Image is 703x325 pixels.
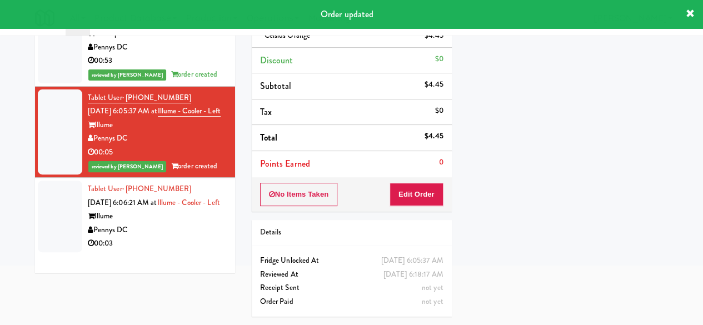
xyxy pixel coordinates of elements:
[88,197,157,208] span: [DATE] 6:06:21 AM at
[88,54,227,68] div: 00:53
[88,237,227,251] div: 00:03
[422,282,443,293] span: not yet
[158,106,221,117] a: Illume - Cooler - Left
[88,209,227,223] div: Illume
[435,52,443,66] div: $0
[260,183,338,206] button: No Items Taken
[260,131,278,144] span: Total
[260,106,272,118] span: Tax
[157,197,220,208] a: Illume - Cooler - Left
[88,183,192,194] a: Tablet User· [PHONE_NUMBER]
[383,268,443,282] div: [DATE] 6:18:17 AM
[35,87,235,178] li: Tablet User· [PHONE_NUMBER][DATE] 6:05:37 AM atIllume - Cooler - LeftIllumePennys DC00:05reviewed...
[435,104,443,118] div: $0
[88,118,227,132] div: Illume
[122,92,192,103] span: · [PHONE_NUMBER]
[321,8,373,21] span: Order updated
[260,281,443,295] div: Receipt Sent
[171,161,217,171] span: order created
[88,146,227,159] div: 00:05
[260,254,443,268] div: Fridge Unlocked At
[88,92,192,103] a: Tablet User· [PHONE_NUMBER]
[381,254,443,268] div: [DATE] 6:05:37 AM
[88,223,227,237] div: Pennys DC
[88,161,167,172] span: reviewed by [PERSON_NAME]
[88,69,167,81] span: reviewed by [PERSON_NAME]
[422,296,443,307] span: not yet
[88,106,158,116] span: [DATE] 6:05:37 AM at
[438,156,443,169] div: 0
[171,69,217,79] span: order created
[260,79,292,92] span: Subtotal
[425,129,443,143] div: $4.45
[425,78,443,92] div: $4.45
[425,29,443,43] div: $4.45
[390,183,443,206] button: Edit Order
[122,183,192,194] span: · [PHONE_NUMBER]
[260,226,443,239] div: Details
[88,132,227,146] div: Pennys DC
[260,157,310,170] span: Points Earned
[260,268,443,282] div: Reviewed At
[88,41,227,54] div: Pennys DC
[260,295,443,309] div: Order Paid
[260,54,293,67] span: Discount
[35,178,235,255] li: Tablet User· [PHONE_NUMBER][DATE] 6:06:21 AM atIllume - Cooler - LeftIllumePennys DC00:03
